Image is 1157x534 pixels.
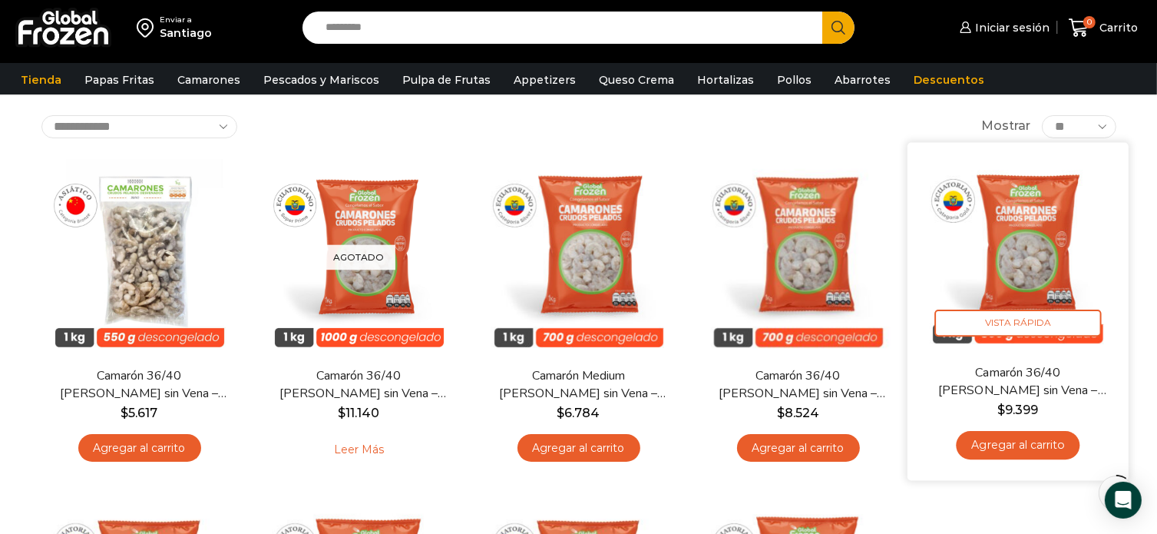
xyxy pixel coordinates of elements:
[827,65,898,95] a: Abarrotes
[517,434,640,463] a: Agregar al carrito: “Camarón Medium Crudo Pelado sin Vena - Silver - Caja 10 kg”
[310,434,408,466] a: Leé más sobre “Camarón 36/40 Crudo Pelado sin Vena - Super Prime - Caja 10 kg”
[737,434,860,463] a: Agregar al carrito: “Camarón 36/40 Crudo Pelado sin Vena - Silver - Caja 10 kg”
[41,115,237,138] select: Pedido de la tienda
[1096,20,1138,35] span: Carrito
[709,367,886,403] a: Camarón 36/40 [PERSON_NAME] sin Vena – Silver – Caja 10 kg
[395,65,498,95] a: Pulpa de Frutas
[51,367,227,403] a: Camarón 36/40 [PERSON_NAME] sin Vena – Bronze – Caja 10 kg
[981,118,1030,135] span: Mostrar
[689,65,762,95] a: Hortalizas
[1065,10,1142,46] a: 0 Carrito
[928,363,1106,400] a: Camarón 36/40 [PERSON_NAME] sin Vena – Gold – Caja 10 kg
[270,367,447,403] a: Camarón 36/40 [PERSON_NAME] sin Vena – Super Prime – Caja 10 kg
[822,12,855,44] button: Search button
[1105,482,1142,519] div: Open Intercom Messenger
[121,406,129,420] span: $
[506,65,583,95] a: Appetizers
[934,310,1101,337] span: Vista Rápida
[256,65,387,95] a: Pescados y Mariscos
[591,65,682,95] a: Queso Crema
[160,25,212,41] div: Santiago
[13,65,69,95] a: Tienda
[339,406,346,420] span: $
[1083,16,1096,28] span: 0
[956,12,1050,43] a: Iniciar sesión
[777,406,785,420] span: $
[997,402,1005,416] span: $
[777,406,819,420] bdi: 8.524
[906,65,992,95] a: Descuentos
[971,20,1050,35] span: Iniciar sesión
[490,367,666,403] a: Camarón Medium [PERSON_NAME] sin Vena – Silver – Caja 10 kg
[78,434,201,463] a: Agregar al carrito: “Camarón 36/40 Crudo Pelado sin Vena - Bronze - Caja 10 kg”
[77,65,162,95] a: Papas Fritas
[557,406,565,420] span: $
[170,65,248,95] a: Camarones
[557,406,600,420] bdi: 6.784
[323,244,395,270] p: Agotado
[339,406,380,420] bdi: 11.140
[956,431,1079,459] a: Agregar al carrito: “Camarón 36/40 Crudo Pelado sin Vena - Gold - Caja 10 kg”
[137,15,160,41] img: address-field-icon.svg
[160,15,212,25] div: Enviar a
[121,406,158,420] bdi: 5.617
[769,65,819,95] a: Pollos
[997,402,1038,416] bdi: 9.399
